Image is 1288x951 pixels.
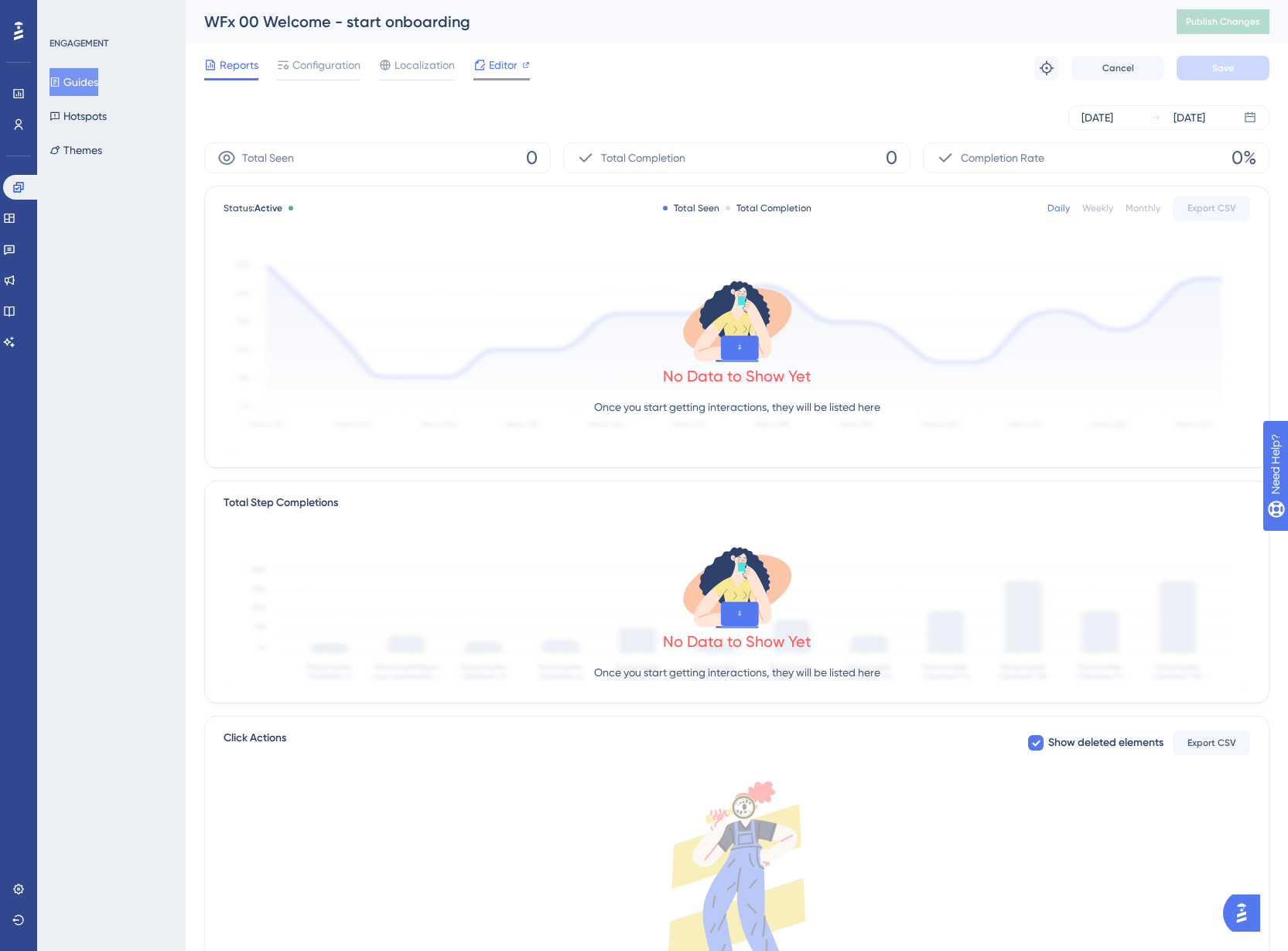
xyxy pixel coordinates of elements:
span: Publish Changes [1186,15,1260,28]
div: Total Step Completions [224,494,338,512]
div: Monthly [1126,202,1160,214]
iframe: UserGuiding AI Assistant Launcher [1223,890,1269,936]
span: Total Completion [601,149,685,167]
button: Export CSV [1173,196,1250,221]
div: [DATE] [1081,108,1113,127]
span: Export CSV [1187,202,1236,214]
span: Completion Rate [961,149,1044,167]
span: Active [255,203,282,214]
div: [DATE] [1174,108,1205,127]
span: 0% [1232,145,1256,170]
p: Once you start getting interactions, they will be listed here [594,663,880,682]
span: Show deleted elements [1048,734,1163,752]
span: Export CSV [1187,737,1236,749]
button: Publish Changes [1177,9,1269,34]
span: Click Actions [224,729,286,757]
span: 0 [886,145,897,170]
span: Configuration [292,56,360,74]
span: Cancel [1102,62,1134,74]
button: Export CSV [1173,730,1250,755]
button: Hotspots [50,102,107,130]
button: Cancel [1071,56,1164,80]
button: Themes [50,136,102,164]
div: No Data to Show Yet [663,365,811,387]
span: Localization [395,56,455,74]
span: Status: [224,202,282,214]
div: Weekly [1082,202,1113,214]
div: No Data to Show Yet [663,631,811,652]
span: Need Help? [36,4,97,22]
div: Daily [1047,202,1070,214]
span: Save [1212,62,1234,74]
span: Reports [220,56,258,74]
button: Save [1177,56,1269,80]
p: Once you start getting interactions, they will be listed here [594,398,880,416]
div: WFx 00 Welcome - start onboarding [204,11,1138,32]
div: Total Seen [663,202,719,214]
div: Total Completion [726,202,811,214]
div: ENGAGEMENT [50,37,108,50]
span: Editor [489,56,518,74]
span: 0 [526,145,538,170]
button: Guides [50,68,98,96]
span: Total Seen [242,149,294,167]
